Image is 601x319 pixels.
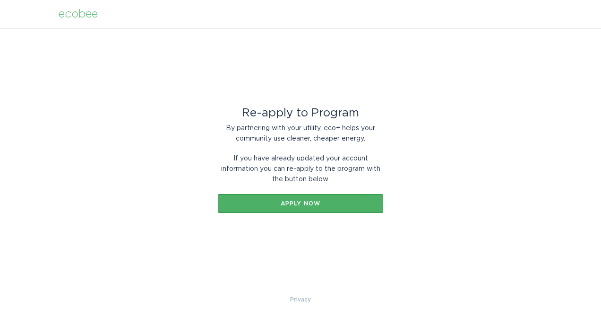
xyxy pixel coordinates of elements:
div: By partnering with your utility, eco+ helps your community use cleaner, cheaper energy. [218,123,383,144]
button: Apply now [218,194,383,213]
div: If you have already updated your account information you can re-apply to the program with the but... [218,153,383,185]
div: Re-apply to Program [218,108,383,118]
div: ecobee [59,9,98,19]
a: Privacy Policy & Terms of Use [290,294,311,305]
div: Apply now [223,201,378,206]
